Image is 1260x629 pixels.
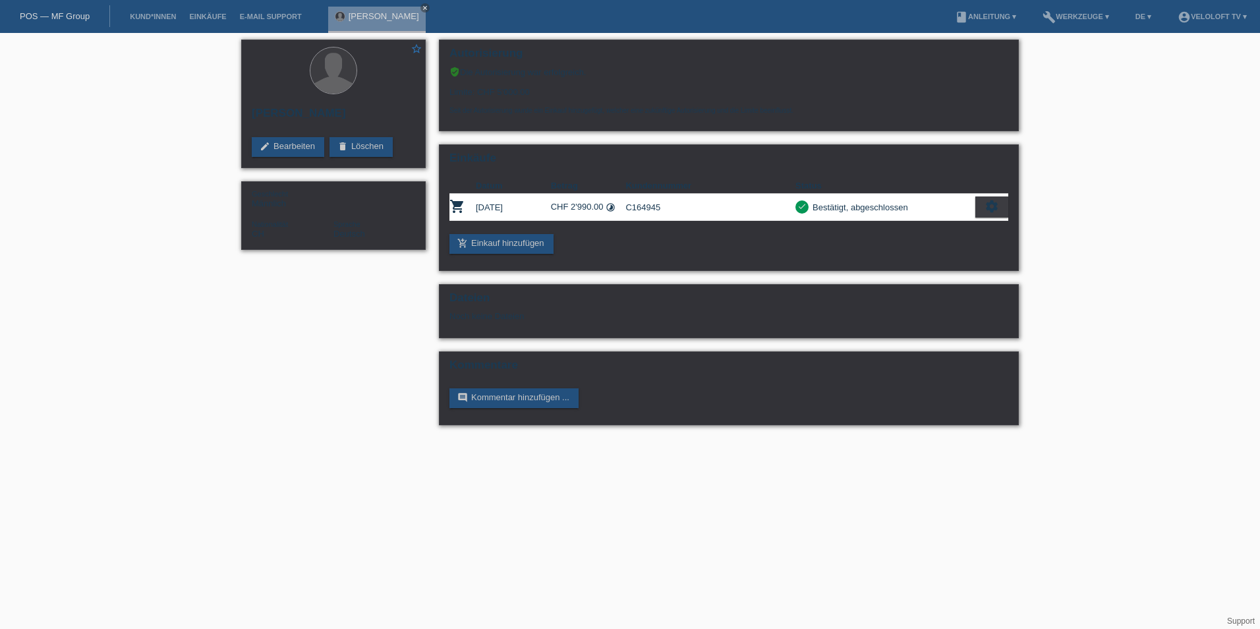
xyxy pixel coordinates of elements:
[337,141,348,152] i: delete
[625,178,795,194] th: Kundennummer
[1129,13,1158,20] a: DE ▾
[252,229,264,239] span: Schweiz
[449,291,1008,311] h2: Dateien
[457,238,468,249] i: add_shopping_cart
[457,392,468,403] i: comment
[449,107,1008,114] p: Seit der Autorisierung wurde ein Einkauf hinzugefügt, welcher eine zukünftige Autorisierung und d...
[449,359,1008,378] h2: Kommentare
[1036,13,1116,20] a: buildWerkzeuge ▾
[411,43,422,57] a: star_border
[422,5,428,11] i: close
[1227,616,1255,626] a: Support
[449,234,554,254] a: add_shopping_cartEinkauf hinzufügen
[449,47,1008,67] h2: Autorisierung
[955,11,968,24] i: book
[449,198,465,214] i: POSP00027554
[233,13,308,20] a: E-Mail Support
[252,190,288,198] span: Geschlecht
[551,194,626,221] td: CHF 2'990.00
[420,3,430,13] a: close
[606,202,616,212] i: Fixe Raten (12 Raten)
[551,178,626,194] th: Betrag
[1043,11,1056,24] i: build
[349,11,419,21] a: [PERSON_NAME]
[948,13,1023,20] a: bookAnleitung ▾
[449,152,1008,171] h2: Einkäufe
[1178,11,1191,24] i: account_circle
[449,311,852,321] div: Noch keine Dateien
[809,200,908,214] div: Bestätigt, abgeschlossen
[252,137,324,157] a: editBearbeiten
[449,67,1008,77] div: Die Autorisierung war erfolgreich.
[476,178,551,194] th: Datum
[329,137,393,157] a: deleteLöschen
[333,229,365,239] span: Deutsch
[797,202,807,211] i: check
[1171,13,1253,20] a: account_circleVeloLoft TV ▾
[476,194,551,221] td: [DATE]
[123,13,183,20] a: Kund*innen
[20,11,90,21] a: POS — MF Group
[252,107,415,127] h2: [PERSON_NAME]
[449,67,460,77] i: verified_user
[795,178,975,194] th: Status
[252,189,333,208] div: Männlich
[625,194,795,221] td: C164945
[985,199,999,214] i: settings
[449,77,1008,114] div: Limite: CHF 5'000.00
[260,141,270,152] i: edit
[252,220,288,228] span: Nationalität
[183,13,233,20] a: Einkäufe
[449,388,579,408] a: commentKommentar hinzufügen ...
[411,43,422,55] i: star_border
[333,220,360,228] span: Sprache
